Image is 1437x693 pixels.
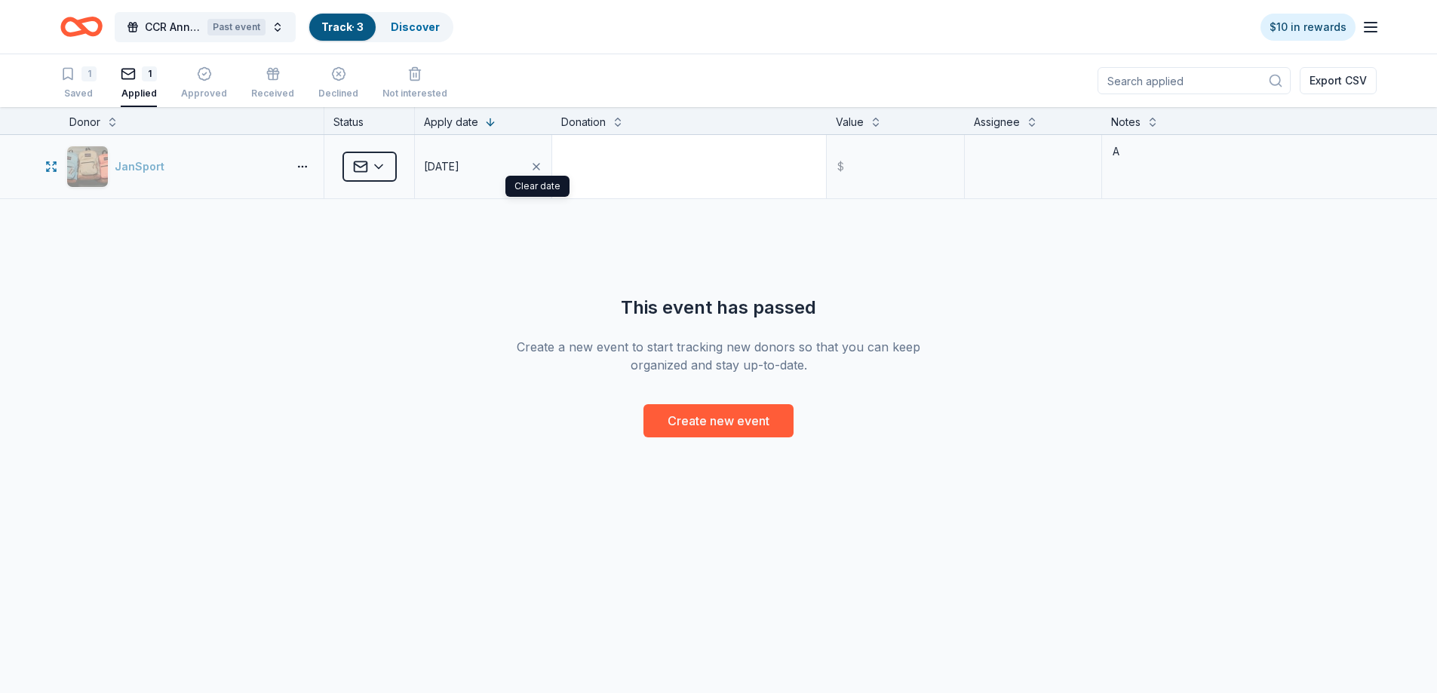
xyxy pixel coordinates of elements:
div: Saved [60,87,97,100]
button: [DATE] [415,135,551,198]
div: [DATE] [424,158,459,176]
textarea: A [1104,136,1375,197]
button: Create new event [643,404,794,437]
div: Assignee [974,113,1020,131]
button: Not interested [382,60,447,107]
input: Search applied [1098,67,1291,94]
div: Notes [1111,113,1141,131]
div: Clear date [505,176,570,197]
button: 1Applied [121,60,157,107]
div: 1 [142,66,157,81]
a: Discover [391,20,440,33]
div: Not interested [382,87,447,100]
div: Approved [181,87,227,100]
div: 1 [81,66,97,81]
button: 1Saved [60,60,97,107]
a: Home [60,9,103,44]
span: CCR Annual Back to School Fundraiser -[GEOGRAPHIC_DATA] [145,18,201,36]
button: Declined [318,60,358,107]
div: Status [324,107,415,134]
div: Create a new event to start tracking new donors so that you can keep organized and stay up-to-date. [502,338,936,374]
button: Export CSV [1300,67,1377,94]
div: Value [836,113,864,131]
button: Image for JanSportJanSport [66,146,281,188]
button: Received [251,60,294,107]
a: $10 in rewards [1260,14,1356,41]
button: CCR Annual Back to School Fundraiser -[GEOGRAPHIC_DATA]Past event [115,12,296,42]
div: This event has passed [502,296,936,320]
a: Track· 3 [321,20,364,33]
div: Received [251,87,294,100]
div: Donation [561,113,606,131]
div: Applied [121,87,157,100]
div: Past event [207,19,266,35]
button: Track· 3Discover [308,12,453,42]
div: Declined [318,87,358,100]
div: Apply date [424,113,478,131]
button: Approved [181,60,227,107]
div: Donor [69,113,100,131]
